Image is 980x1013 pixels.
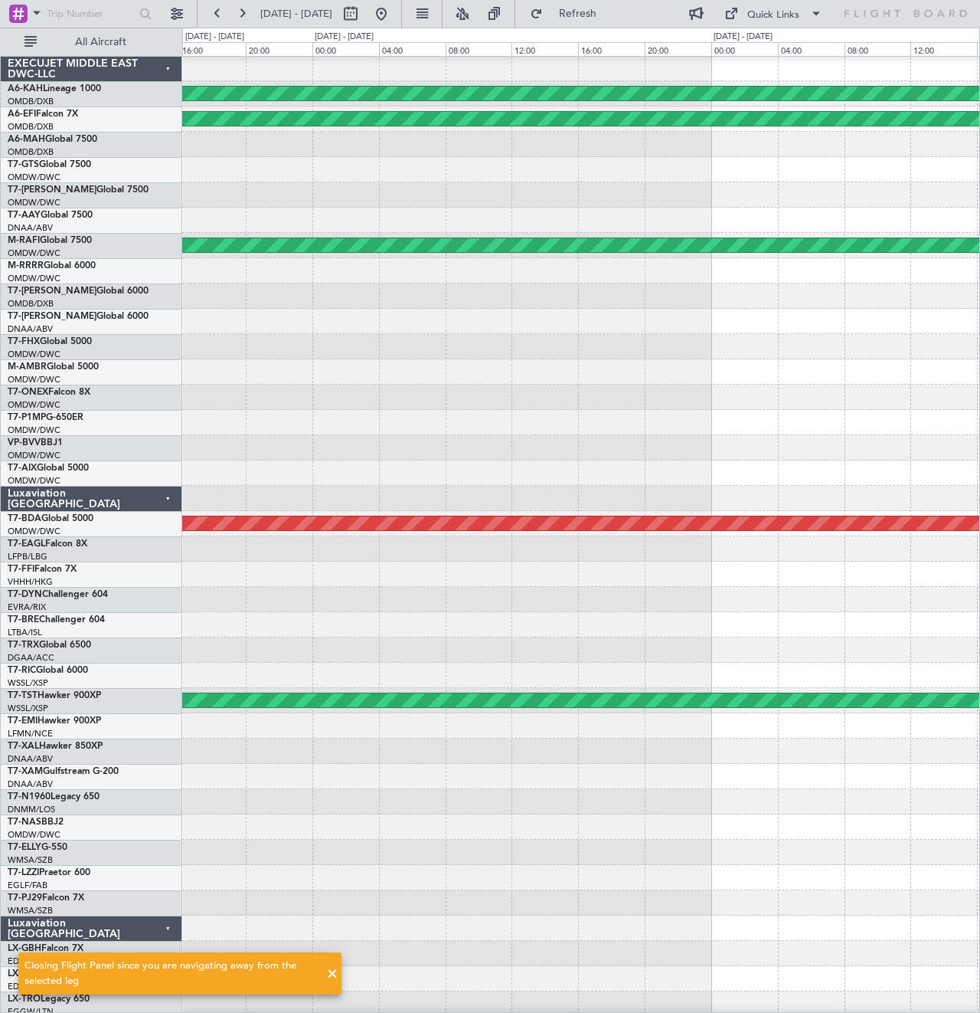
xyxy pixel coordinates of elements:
span: All Aircraft [40,37,162,48]
span: T7-XAL [8,742,39,751]
span: T7-BDA [8,514,41,523]
div: Quick Links [747,8,799,23]
div: [DATE] - [DATE] [185,31,244,44]
a: T7-PJ29Falcon 7X [8,893,84,903]
a: OMDB/DXB [8,298,54,310]
a: LFPB/LBG [8,551,47,562]
span: T7-FHX [8,337,40,346]
button: All Aircraft [17,30,166,54]
a: OMDW/DWC [8,829,60,841]
a: WMSA/SZB [8,854,53,866]
span: T7-GTS [8,160,39,169]
div: 08:00 [844,42,911,56]
a: T7-FHXGlobal 5000 [8,337,92,346]
a: LTBA/ISL [8,627,42,638]
div: [DATE] - [DATE] [315,31,374,44]
a: VHHH/HKG [8,576,53,588]
a: DNAA/ABV [8,753,53,765]
span: T7-TRX [8,641,39,650]
a: A6-MAHGlobal 7500 [8,135,97,144]
a: OMDW/DWC [8,248,60,259]
a: T7-P1MPG-650ER [8,413,83,422]
a: WSSL/XSP [8,703,48,714]
a: OMDW/DWC [8,399,60,411]
a: T7-LZZIPraetor 600 [8,868,90,877]
a: T7-NASBBJ2 [8,818,64,827]
span: T7-[PERSON_NAME] [8,185,96,195]
a: OMDB/DXB [8,146,54,158]
span: T7-PJ29 [8,893,42,903]
span: T7-LZZI [8,868,39,877]
a: OMDW/DWC [8,450,60,461]
a: T7-ELLYG-550 [8,843,67,852]
a: OMDB/DXB [8,121,54,133]
a: OMDW/DWC [8,425,60,436]
div: 20:00 [645,42,711,56]
span: [DATE] - [DATE] [260,7,332,21]
a: EGLF/FAB [8,880,47,891]
div: 12:00 [910,42,977,56]
span: T7-EMI [8,716,38,726]
a: T7-RICGlobal 6000 [8,666,88,675]
span: T7-ELLY [8,843,41,852]
span: T7-ONEX [8,388,48,397]
span: T7-DYN [8,590,42,599]
a: T7-XALHawker 850XP [8,742,103,751]
span: T7-NAS [8,818,41,827]
a: DNMM/LOS [8,804,55,815]
a: T7-GTSGlobal 7500 [8,160,91,169]
a: LFMN/NCE [8,728,53,739]
a: T7-XAMGulfstream G-200 [8,767,119,776]
a: A6-EFIFalcon 7X [8,110,78,119]
a: T7-BDAGlobal 5000 [8,514,93,523]
a: OMDW/DWC [8,374,60,385]
span: T7-AIX [8,464,37,473]
span: M-RAFI [8,236,40,245]
input: Trip Number [47,2,135,25]
a: DNAA/ABV [8,323,53,335]
a: T7-[PERSON_NAME]Global 6000 [8,287,149,296]
a: OMDW/DWC [8,349,60,360]
a: T7-AAYGlobal 7500 [8,211,93,220]
div: 20:00 [246,42,312,56]
button: Quick Links [717,2,830,26]
span: A6-KAH [8,84,43,93]
span: T7-BRE [8,615,39,625]
a: T7-[PERSON_NAME]Global 6000 [8,312,149,321]
span: M-AMBR [8,362,47,372]
span: T7-XAM [8,767,43,776]
span: T7-P1MP [8,413,46,422]
a: T7-TRXGlobal 6500 [8,641,91,650]
a: WMSA/SZB [8,905,53,916]
a: T7-EMIHawker 900XP [8,716,101,726]
a: OMDW/DWC [8,197,60,208]
button: Refresh [523,2,615,26]
span: VP-BVV [8,438,41,447]
a: T7-EAGLFalcon 8X [8,539,87,549]
a: M-AMBRGlobal 5000 [8,362,99,372]
a: A6-KAHLineage 1000 [8,84,101,93]
span: Refresh [546,8,610,19]
span: M-RRRR [8,261,44,270]
a: DNAA/ABV [8,222,53,234]
div: 00:00 [312,42,379,56]
a: M-RRRRGlobal 6000 [8,261,96,270]
a: OMDW/DWC [8,526,60,537]
a: T7-[PERSON_NAME]Global 7500 [8,185,149,195]
div: 08:00 [446,42,512,56]
a: T7-FFIFalcon 7X [8,565,77,574]
a: T7-BREChallenger 604 [8,615,105,625]
div: [DATE] - [DATE] [714,31,773,44]
span: T7-EAGL [8,539,45,549]
span: T7-AAY [8,211,41,220]
a: M-RAFIGlobal 7500 [8,236,92,245]
a: OMDW/DWC [8,273,60,284]
a: T7-DYNChallenger 604 [8,590,108,599]
a: DGAA/ACC [8,652,54,664]
div: 12:00 [511,42,578,56]
span: A6-MAH [8,135,45,144]
a: OMDW/DWC [8,475,60,487]
a: OMDW/DWC [8,172,60,183]
div: 16:00 [578,42,645,56]
span: T7-RIC [8,666,36,675]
